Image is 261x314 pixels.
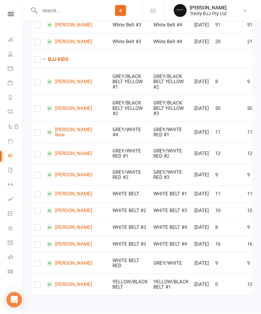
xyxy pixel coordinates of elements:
td: YELLOW/BLACK BELT #1 [150,274,191,295]
a: [PERSON_NAME] [46,106,92,112]
td: [DATE] [191,274,212,295]
td: 11 [212,186,244,202]
td: [DATE] [191,17,212,34]
td: WHITE BELT [110,186,150,202]
td: WHITE BELT #3 [110,236,150,253]
div: Trinity BJJ Pty Ltd [190,11,227,16]
input: Search... [38,6,99,15]
td: 12 [212,143,244,164]
td: GREY/BLACK BELT YELLOW #2 [110,95,150,122]
td: 11 [212,122,244,143]
a: General attendance kiosk mode [8,236,22,250]
a: Reports [8,91,22,105]
a: [PERSON_NAME] [46,208,92,214]
td: 16 [212,236,244,253]
a: [PERSON_NAME] [46,151,92,157]
td: 8 [212,69,244,95]
a: [PERSON_NAME] [46,22,92,28]
div: [PERSON_NAME] [190,5,227,11]
td: 0 [212,274,244,295]
a: [PERSON_NAME] [46,241,92,248]
td: WHITE BELT #3 [110,219,150,236]
td: 9 [212,253,244,274]
a: [PERSON_NAME] New [46,127,92,138]
td: WHITE BELT #3 [150,202,191,219]
td: WHITE BELT #4 [150,236,191,253]
strong: BJJ KIDS [48,57,68,63]
a: What's New [8,221,22,236]
td: GREY/WHITE RED #3 [150,164,191,186]
td: [DATE] [191,186,212,202]
td: WHITE BELT #1 [150,186,191,202]
td: GREY/WHITE RED #1 [110,143,150,164]
a: [PERSON_NAME] [46,39,92,45]
td: 50 [212,95,244,122]
td: [DATE] [191,202,212,219]
a: Class kiosk mode [8,265,22,280]
a: Assessments [8,192,22,207]
td: YELLOW/BLACK BELT [110,274,150,295]
td: WHITE BELT #2 [110,202,150,219]
a: [PERSON_NAME] [46,282,92,288]
td: [DATE] [191,164,212,186]
button: BJJ KIDS [42,56,68,64]
a: People [8,47,22,62]
a: [PERSON_NAME] [46,260,92,267]
a: Calendar [8,62,22,76]
td: GREY/BLACK BELT YELLOW #1 [110,69,150,95]
div: Open Intercom Messenger [6,292,22,308]
td: [DATE] [191,69,212,95]
td: White Belt #3 [110,34,150,50]
td: WHITE BELT #4 [150,219,191,236]
td: GREY/WHITE [150,253,191,274]
td: GREY/BLACK BELT YELLOW #3 [150,95,191,122]
td: White Belt #4 [150,34,191,50]
a: Dashboard [8,33,22,47]
a: [PERSON_NAME] [46,191,92,197]
td: [DATE] [191,122,212,143]
a: Product Sales [8,134,22,149]
td: [DATE] [191,219,212,236]
td: GREY/WHITE RED #2 [110,164,150,186]
td: 91 [212,17,244,34]
a: Roll call kiosk mode [8,250,22,265]
td: [DATE] [191,34,212,50]
a: Payments [8,76,22,91]
td: 10 [212,202,244,219]
td: GREY/WHITE RED #1 [150,122,191,143]
td: 20 [212,34,244,50]
td: [DATE] [191,143,212,164]
td: 8 [212,219,244,236]
td: White Belt #4 [150,17,191,34]
a: [PERSON_NAME] [46,225,92,231]
a: [PERSON_NAME] [46,172,92,178]
td: GREY/BLACK BELT YELLOW #2 [150,69,191,95]
td: GREY/WHITE RED #2 [150,143,191,164]
td: GREY/WHITE #4 [110,122,150,143]
td: 9 [212,164,244,186]
td: [DATE] [191,236,212,253]
td: [DATE] [191,253,212,274]
img: thumb_image1712106278.png [174,4,187,17]
td: WHITE BELT RED [110,253,150,274]
td: White Belt #3 [110,17,150,34]
td: [DATE] [191,95,212,122]
a: [PERSON_NAME] [46,79,92,85]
